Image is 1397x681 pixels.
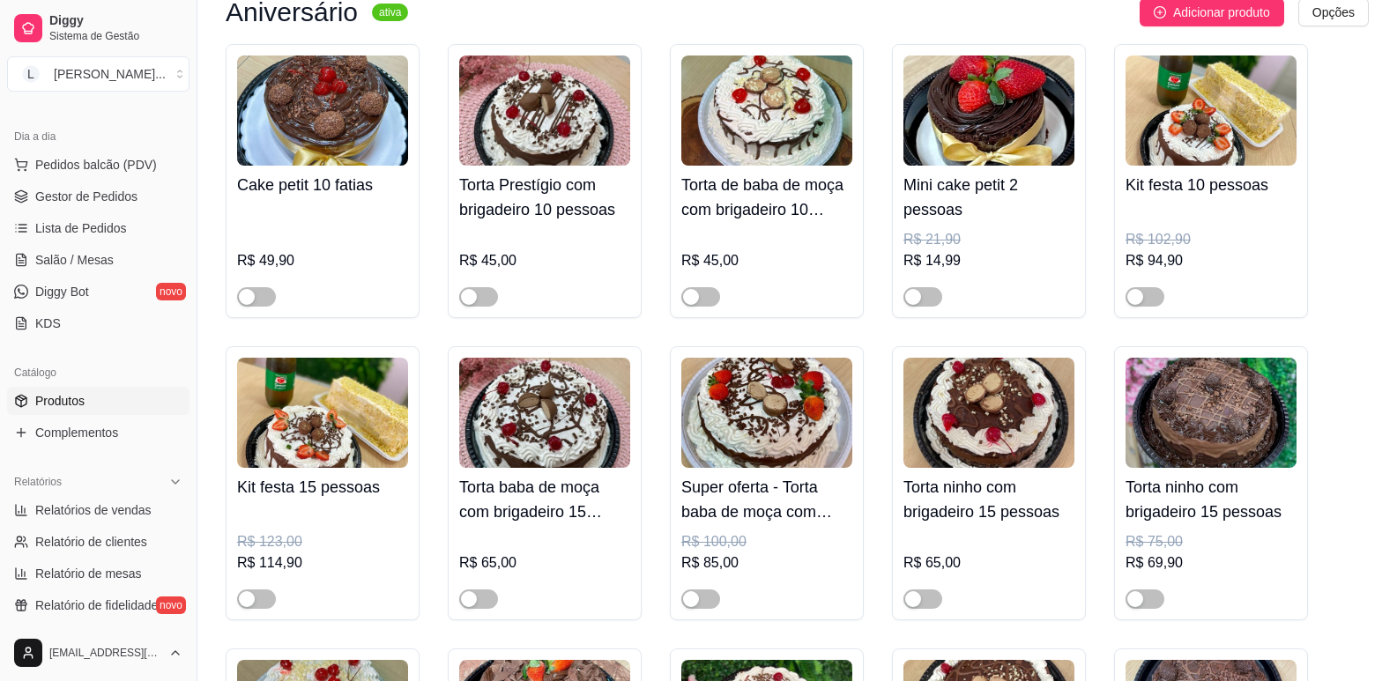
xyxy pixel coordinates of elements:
[459,56,630,166] img: product-image
[903,250,1074,271] div: R$ 14,99
[35,188,137,205] span: Gestor de Pedidos
[903,229,1074,250] div: R$ 21,90
[7,278,189,306] a: Diggy Botnovo
[1126,552,1297,574] div: R$ 69,90
[1126,229,1297,250] div: R$ 102,90
[7,387,189,415] a: Produtos
[1126,173,1297,197] h4: Kit festa 10 pessoas
[7,632,189,674] button: [EMAIL_ADDRESS][DOMAIN_NAME]
[49,646,161,660] span: [EMAIL_ADDRESS][DOMAIN_NAME]
[35,424,118,441] span: Complementos
[372,4,408,21] sup: ativa
[35,315,61,332] span: KDS
[459,475,630,524] h4: Torta baba de moça com brigadeiro 15 pessoas
[1126,531,1297,552] div: R$ 75,00
[903,475,1074,524] h4: Torta ninho com brigadeiro 15 pessoas
[7,418,189,447] a: Complementos
[1126,250,1297,271] div: R$ 94,90
[49,13,182,29] span: Diggy
[7,246,189,274] a: Salão / Mesas
[49,29,182,43] span: Sistema de Gestão
[459,250,630,271] div: R$ 45,00
[35,533,147,551] span: Relatório de clientes
[459,552,630,574] div: R$ 65,00
[7,7,189,49] a: DiggySistema de Gestão
[903,358,1074,468] img: product-image
[7,214,189,242] a: Lista de Pedidos
[681,358,852,468] img: product-image
[14,475,62,489] span: Relatórios
[903,552,1074,574] div: R$ 65,00
[1126,358,1297,468] img: product-image
[35,283,89,300] span: Diggy Bot
[1312,3,1355,22] span: Opções
[681,475,852,524] h4: Super oferta - Torta baba de moça com brigadeiro 25 pessoas
[237,552,408,574] div: R$ 114,90
[681,250,852,271] div: R$ 45,00
[7,559,189,588] a: Relatório de mesas
[35,565,142,582] span: Relatório de mesas
[7,122,189,151] div: Dia a dia
[35,156,157,174] span: Pedidos balcão (PDV)
[7,182,189,211] a: Gestor de Pedidos
[54,65,166,83] div: [PERSON_NAME] ...
[237,475,408,500] h4: Kit festa 15 pessoas
[681,173,852,222] h4: Torta de baba de moça com brigadeiro 10 pessoas
[237,173,408,197] h4: Cake petit 10 fatias
[681,531,852,552] div: R$ 100,00
[237,250,408,271] div: R$ 49,90
[35,251,114,269] span: Salão / Mesas
[7,496,189,524] a: Relatórios de vendas
[7,528,189,556] a: Relatório de clientes
[903,173,1074,222] h4: Mini cake petit 2 pessoas
[7,359,189,387] div: Catálogo
[226,2,358,23] h3: Aniversário
[1173,3,1270,22] span: Adicionar produto
[1126,475,1297,524] h4: Torta ninho com brigadeiro 15 pessoas
[903,56,1074,166] img: product-image
[35,219,127,237] span: Lista de Pedidos
[1154,6,1166,19] span: plus-circle
[7,151,189,179] button: Pedidos balcão (PDV)
[22,65,40,83] span: L
[35,501,152,519] span: Relatórios de vendas
[1126,56,1297,166] img: product-image
[459,358,630,468] img: product-image
[459,173,630,222] h4: Torta Prestígio com brigadeiro 10 pessoas
[237,358,408,468] img: product-image
[681,552,852,574] div: R$ 85,00
[35,392,85,410] span: Produtos
[35,596,158,614] span: Relatório de fidelidade
[681,56,852,166] img: product-image
[237,56,408,166] img: product-image
[7,309,189,337] a: KDS
[237,531,408,552] div: R$ 123,00
[7,56,189,92] button: Select a team
[7,591,189,619] a: Relatório de fidelidadenovo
